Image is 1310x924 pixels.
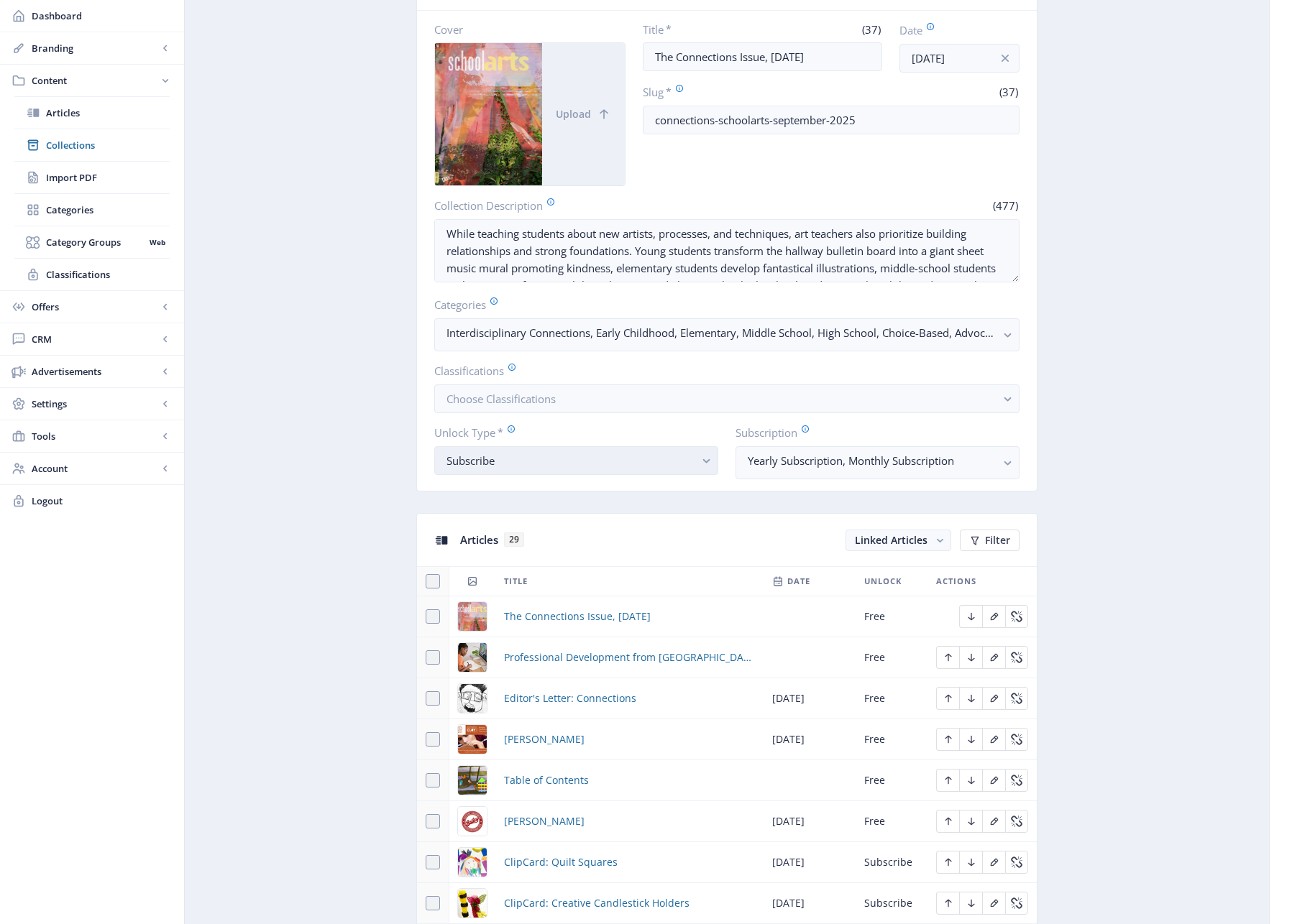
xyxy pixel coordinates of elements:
[458,807,487,836] img: 4952fd04-a544-41f5-b554-a84e0f923c78.png
[1005,772,1028,786] a: Edit page
[504,813,585,830] a: [PERSON_NAME]
[959,854,982,868] a: Edit page
[458,643,487,672] img: e0cbe03c-91d6-4eba-b3c9-2824e19cee1e.png
[982,731,1005,745] a: Edit page
[32,397,158,411] span: Settings
[32,461,158,476] span: Account
[32,429,158,443] span: Tools
[846,530,951,551] button: Linked Articles
[32,364,158,379] span: Advertisements
[936,573,976,590] span: Actions
[32,494,173,508] span: Logout
[1005,854,1028,868] a: Edit page
[764,678,856,719] td: [DATE]
[991,198,1020,213] span: (477)
[982,650,1005,663] a: Edit page
[504,854,618,871] a: ClipCard: Quilt Squares
[959,731,982,745] a: Edit page
[32,9,173,23] span: Dashboard
[446,392,556,406] span: Choose Classifications
[1005,609,1028,622] a: Edit page
[1005,731,1028,745] a: Edit page
[14,259,170,290] a: Classifications
[504,772,589,789] a: Table of Contents
[32,73,158,88] span: Content
[46,235,145,249] span: Category Groups
[643,42,883,71] input: Type Collection Title ...
[643,22,757,37] label: Title
[460,532,498,547] span: Articles
[856,801,927,842] td: Free
[458,848,487,877] img: d301b66a-c6d1-4b8a-bb3a-d949efa2711e.png
[504,532,524,547] span: 29
[1005,813,1028,827] a: Edit page
[446,452,695,469] div: Subscribe
[899,44,1020,73] input: Publishing Date
[856,842,927,883] td: Subscribe
[434,363,1008,379] label: Classifications
[434,446,718,475] button: Subscribe
[46,138,170,152] span: Collections
[458,766,487,795] img: c8549ab1-beec-466e-af72-c9cab330311f.png
[46,203,170,217] span: Categories
[764,842,856,883] td: [DATE]
[864,573,902,590] span: Unlock
[991,44,1020,73] button: info
[504,690,636,707] a: Editor's Letter: Connections
[998,51,1012,65] nb-icon: info
[787,573,810,590] span: Date
[32,41,158,55] span: Branding
[458,725,487,754] img: 287b6423-90d7-45a5-ba67-951ce8abd925.png
[936,772,959,786] a: Edit page
[856,719,927,760] td: Free
[434,22,614,37] label: Cover
[936,690,959,704] a: Edit page
[46,267,170,282] span: Classifications
[14,226,170,258] a: Category GroupsWeb
[145,235,170,249] nb-badge: Web
[936,854,959,868] a: Edit page
[982,772,1005,786] a: Edit page
[960,530,1020,551] button: Filter
[32,332,158,346] span: CRM
[959,813,982,827] a: Edit page
[643,84,825,100] label: Slug
[643,106,1020,134] input: this-is-how-a-slug-looks-like
[985,535,1010,546] span: Filter
[504,608,651,625] a: The Connections Issue, [DATE]
[32,300,158,314] span: Offers
[542,43,625,185] button: Upload
[736,446,1020,479] button: Yearly Subscription, Monthly Subscription
[446,324,996,341] nb-select-label: Interdisciplinary Connections, Early Childhood, Elementary, Middle School, High School, Choice-Ba...
[936,731,959,745] a: Edit page
[959,609,982,622] a: Edit page
[1005,650,1028,663] a: Edit page
[556,108,591,120] span: Upload
[856,678,927,719] td: Free
[855,533,927,547] span: Linked Articles
[434,297,1008,313] label: Categories
[504,649,755,666] span: Professional Development from [GEOGRAPHIC_DATA]
[764,801,856,842] td: [DATE]
[46,106,170,120] span: Articles
[959,690,982,704] a: Edit page
[434,318,1020,351] button: Interdisciplinary Connections, Early Childhood, Elementary, Middle School, High School, Choice-Ba...
[764,719,856,760] td: [DATE]
[434,425,707,440] label: Unlock Type
[458,602,487,631] img: dd9c14d5-4612-4f71-b6c0-f9133f006b70.png
[936,813,959,827] a: Edit page
[458,684,487,713] img: 796ca792-a29c-4a2e-8a5c-5b6e099e55f4.png
[14,97,170,129] a: Articles
[856,760,927,801] td: Free
[504,731,585,748] span: [PERSON_NAME]
[14,194,170,226] a: Categories
[982,690,1005,704] a: Edit page
[1005,690,1028,704] a: Edit page
[982,813,1005,827] a: Edit page
[14,129,170,161] a: Collections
